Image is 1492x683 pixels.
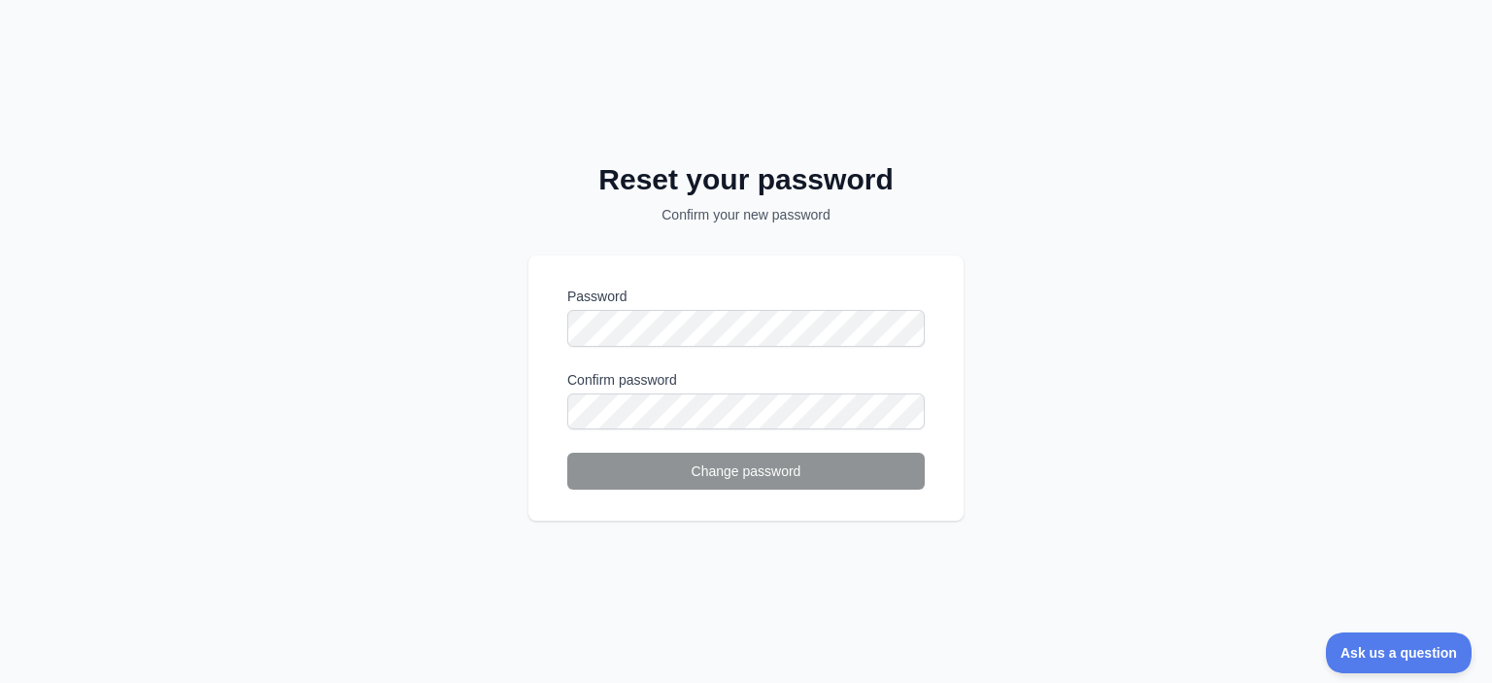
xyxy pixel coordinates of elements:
button: Change password [567,453,925,490]
h2: Reset your password [528,162,964,197]
label: Confirm password [567,370,925,390]
p: Confirm your new password [528,205,964,224]
label: Password [567,287,925,306]
iframe: Toggle Customer Support [1326,632,1473,673]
